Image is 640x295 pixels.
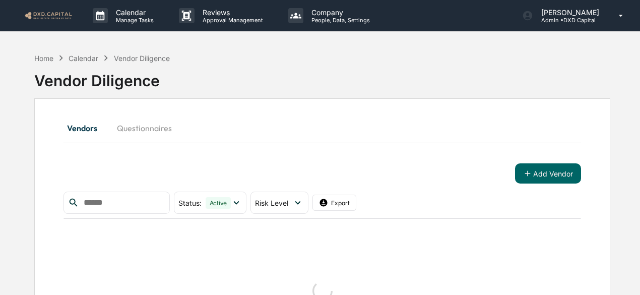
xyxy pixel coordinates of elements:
[24,11,73,20] img: logo
[108,17,159,24] p: Manage Tasks
[533,17,604,24] p: Admin • DXD Capital
[533,8,604,17] p: [PERSON_NAME]
[108,8,159,17] p: Calendar
[63,116,109,140] button: Vendors
[303,8,375,17] p: Company
[69,54,98,63] div: Calendar
[195,8,268,17] p: Reviews
[312,195,357,211] button: Export
[109,116,180,140] button: Questionnaires
[114,54,170,63] div: Vendor Diligence
[255,199,288,207] span: Risk Level
[195,17,268,24] p: Approval Management
[178,199,202,207] span: Status :
[206,197,231,209] div: Active
[303,17,375,24] p: People, Data, Settings
[34,54,53,63] div: Home
[34,64,610,90] div: Vendor Diligence
[63,116,581,140] div: secondary tabs example
[515,163,581,184] button: Add Vendor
